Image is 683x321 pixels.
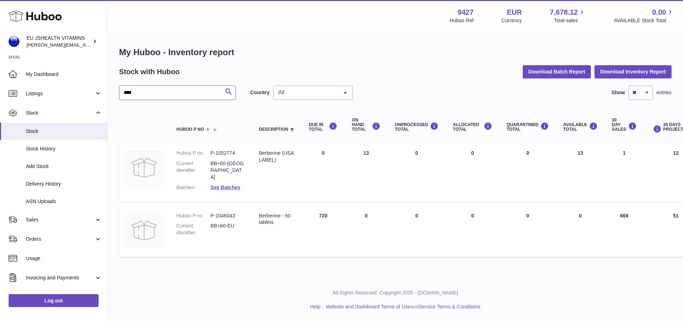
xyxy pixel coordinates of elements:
[614,8,674,24] a: 0.00 AVAILABLE Stock Total
[176,160,210,181] dt: Current identifier
[556,143,605,201] td: 13
[526,213,529,219] span: 0
[26,274,94,281] span: Invoicing and Payments
[605,143,644,201] td: 1
[388,143,446,201] td: 0
[26,128,102,135] span: Stock
[26,145,102,152] span: Stock History
[210,150,245,157] dd: P-1052774
[563,122,598,132] div: AVAILABLE Total
[126,150,162,186] img: product image
[176,184,210,191] dt: Batches
[259,127,288,132] span: Description
[345,143,388,201] td: 13
[457,8,474,17] strong: 9427
[446,205,499,257] td: 0
[113,289,677,296] p: All Rights Reserved. Copyright 2025 - [DOMAIN_NAME]
[419,304,480,310] a: Service Terms & Conditions
[9,36,19,47] img: laura@jessicasepel.com
[614,17,674,24] span: AVAILABLE Stock Total
[507,122,549,132] div: QUARANTINED Total
[27,35,91,48] div: EU JSHEALTH VITAMINS
[259,212,294,226] div: Berberine - 60 tablets
[302,205,345,257] td: 720
[450,17,474,24] div: Huboo Ref
[556,205,605,257] td: 0
[310,304,321,310] a: Help
[210,160,245,181] dd: BB+60-[GEOGRAPHIC_DATA]
[502,17,522,24] div: Currency
[388,205,446,257] td: 0
[323,303,480,310] li: and
[612,89,625,96] label: Show
[309,122,337,132] div: DUE IN TOTAL
[27,42,144,48] span: [PERSON_NAME][EMAIL_ADDRESS][DOMAIN_NAME]
[652,8,666,17] span: 0.00
[210,212,245,219] dd: P-1046043
[26,236,94,243] span: Orders
[26,181,102,187] span: Delivery History
[326,304,411,310] a: Website and Dashboard Terms of Use
[276,89,338,96] span: All
[176,127,204,132] span: Huboo P no
[119,47,672,58] h1: My Huboo - Inventory report
[259,150,294,163] div: Berberine (USA LABEL)
[26,255,102,262] span: Usage
[345,205,388,257] td: 0
[26,71,102,78] span: My Dashboard
[656,89,672,96] span: entries
[302,143,345,201] td: 0
[352,118,380,132] div: ON HAND Total
[210,222,245,236] dd: BB+60-EU
[26,216,94,223] span: Sales
[550,8,578,17] span: 7,678.12
[453,122,492,132] div: ALLOCATED Total
[395,122,438,132] div: UNPROCESSED Total
[26,198,102,205] span: ASN Uploads
[176,222,210,236] dt: Current identifier
[119,67,180,77] h2: Stock with Huboo
[176,212,210,219] dt: Huboo P no
[550,8,586,24] a: 7,678.12 Total sales
[250,89,270,96] label: Country
[507,8,522,17] strong: EUR
[446,143,499,201] td: 0
[126,212,162,248] img: product image
[176,150,210,157] dt: Huboo P no
[612,118,637,132] div: 30 DAY SALES
[26,163,102,170] span: Add Stock
[594,65,672,78] button: Download Inventory Report
[523,65,591,78] button: Download Batch Report
[26,110,94,116] span: Stock
[210,185,240,190] a: See Batches
[554,17,586,24] span: Total sales
[526,150,529,156] span: 0
[605,205,644,257] td: 669
[9,294,99,307] a: Log out
[26,90,94,97] span: Listings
